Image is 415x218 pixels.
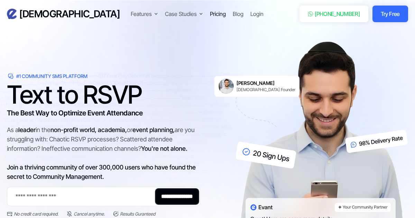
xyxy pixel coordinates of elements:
[165,10,203,18] div: Case Studies
[74,210,105,217] div: Cancel anytime.
[237,80,295,86] h6: [PERSON_NAME]
[233,10,243,18] a: Blog
[250,10,264,18] a: Login
[7,84,201,105] h1: Text to RSVP
[299,6,368,22] a: [PHONE_NUMBER]
[131,10,158,18] div: Features
[131,10,152,18] div: Features
[315,10,360,18] div: [PHONE_NUMBER]
[19,8,120,20] h3: [DEMOGRAPHIC_DATA]
[16,73,87,80] div: #1 Community SMS Platform
[50,126,127,133] span: non-profit world, academia,
[372,6,408,22] a: Try Free
[165,10,197,18] div: Case Studies
[132,126,175,133] span: event planning,
[120,210,155,217] div: Results Guranteed
[7,164,196,180] span: Join a thriving community of over 300,000 users who have found the secret to Community Management.
[237,87,295,93] div: [DEMOGRAPHIC_DATA] Founder
[7,108,201,118] h3: The Best Way to Optimize Event Attendance
[210,10,226,18] a: Pricing
[7,8,120,20] a: home
[7,125,201,181] div: As a in the or are you struggling with: Chaotic RSVP processes? Scattered attendee information? I...
[214,76,299,97] a: [PERSON_NAME][DEMOGRAPHIC_DATA] Founder
[18,126,36,133] span: leader
[14,210,58,217] div: No credit card required.
[7,187,201,217] form: Email Form 2
[141,145,187,152] span: You're not alone.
